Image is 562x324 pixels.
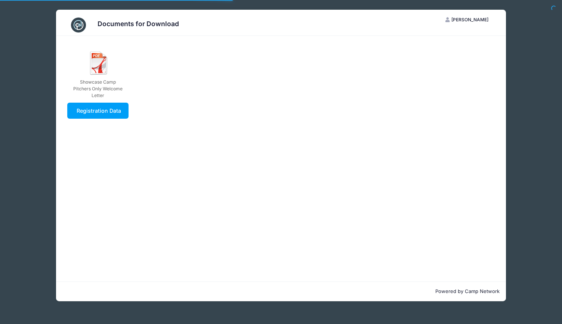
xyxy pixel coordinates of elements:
[439,13,495,26] button: [PERSON_NAME]
[62,288,500,295] p: Powered by Camp Network
[98,20,179,28] h3: Documents for Download
[73,79,123,99] div: Showcase Camp Pitchers Only Welcome Letter
[451,17,488,22] span: [PERSON_NAME]
[87,51,111,75] img: ico_pdf.png
[71,18,86,32] img: CampNetwork
[67,103,129,119] a: Registration Data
